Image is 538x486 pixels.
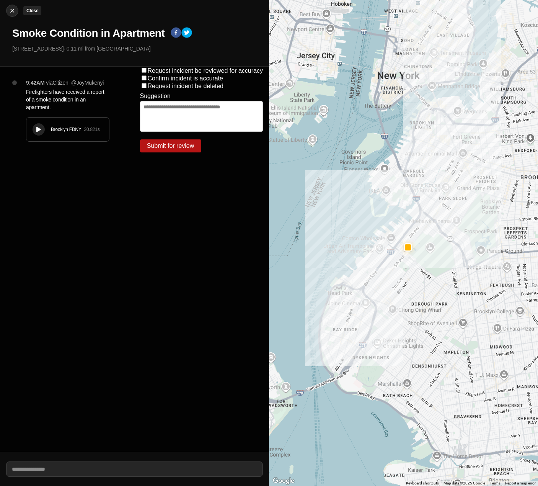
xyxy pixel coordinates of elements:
a: Open this area in Google Maps (opens a new window) [271,476,296,486]
p: [STREET_ADDRESS] · 0.11 mi from [GEOGRAPHIC_DATA] [12,45,263,52]
button: facebook [171,27,181,39]
span: Map data ©2025 Google [443,481,485,485]
a: Terms (opens in new tab) [490,481,501,485]
button: twitter [181,27,192,39]
label: Request incident be reviewed for accuracy [148,67,263,74]
img: cancel [8,7,16,15]
button: Submit for review [140,139,201,152]
button: cancelClose [6,5,18,17]
div: 30.821 s [84,126,100,133]
div: Brooklyn FDNY [51,126,84,133]
p: 9:42AM [26,79,44,87]
label: Confirm incident is accurate [148,75,223,82]
p: Firefighters have received a report of a smoke condition in an apartment. [26,88,109,111]
img: Google [271,476,296,486]
h1: Smoke Condition in Apartment [12,26,165,40]
p: via Citizen · @ JoyMukenyi [46,79,104,87]
label: Suggestion [140,93,171,100]
small: Close [26,8,38,13]
button: Keyboard shortcuts [406,481,439,486]
label: Request incident be deleted [148,83,223,89]
a: Report a map error [505,481,536,485]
